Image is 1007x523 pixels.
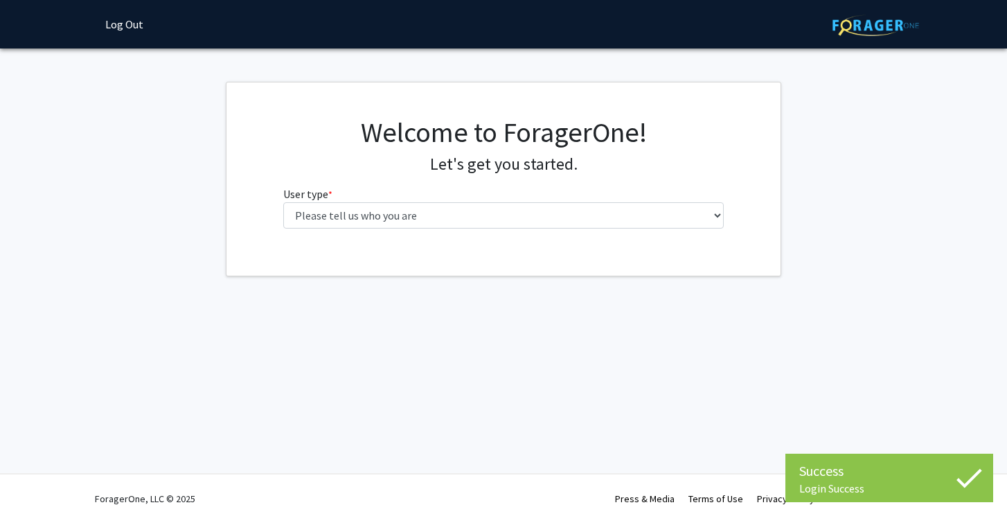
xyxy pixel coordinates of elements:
[757,493,814,505] a: Privacy Policy
[615,493,675,505] a: Press & Media
[799,461,979,481] div: Success
[688,493,743,505] a: Terms of Use
[283,186,332,202] label: User type
[283,116,724,149] h1: Welcome to ForagerOne!
[799,481,979,495] div: Login Success
[95,475,195,523] div: ForagerOne, LLC © 2025
[283,154,724,175] h4: Let's get you started.
[832,15,919,36] img: ForagerOne Logo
